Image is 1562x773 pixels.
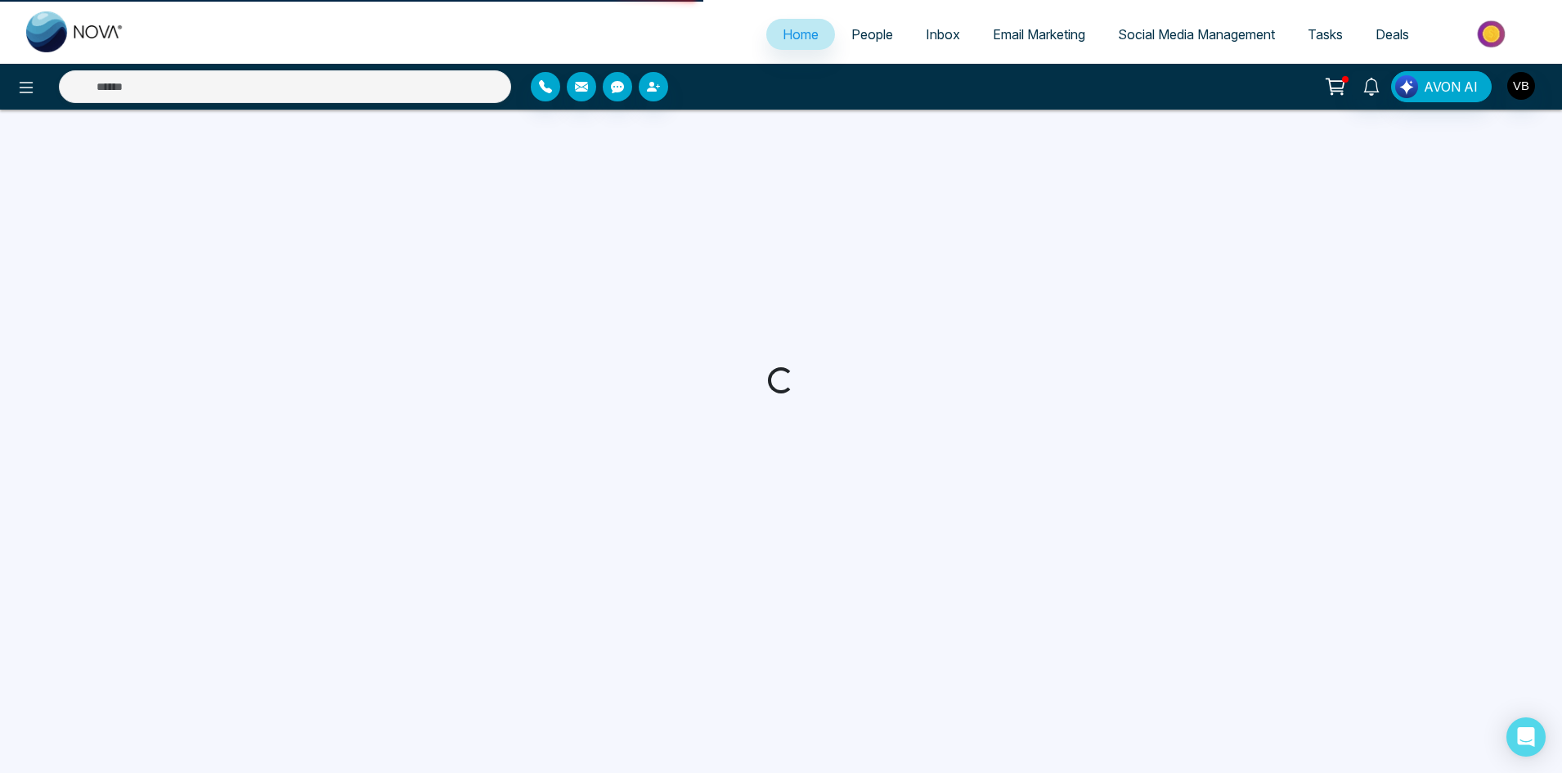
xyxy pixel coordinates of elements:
span: Social Media Management [1118,26,1275,43]
a: Inbox [909,19,976,50]
span: People [851,26,893,43]
span: Tasks [1308,26,1343,43]
a: People [835,19,909,50]
span: Inbox [926,26,960,43]
img: Lead Flow [1395,75,1418,98]
a: Tasks [1291,19,1359,50]
span: Home [783,26,819,43]
img: Nova CRM Logo [26,11,124,52]
span: Deals [1376,26,1409,43]
a: Home [766,19,835,50]
span: AVON AI [1424,77,1478,97]
a: Deals [1359,19,1425,50]
span: Email Marketing [993,26,1085,43]
a: Social Media Management [1102,19,1291,50]
a: Email Marketing [976,19,1102,50]
img: Market-place.gif [1434,16,1552,52]
img: User Avatar [1507,72,1535,100]
button: AVON AI [1391,71,1492,102]
div: Open Intercom Messenger [1506,717,1546,757]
